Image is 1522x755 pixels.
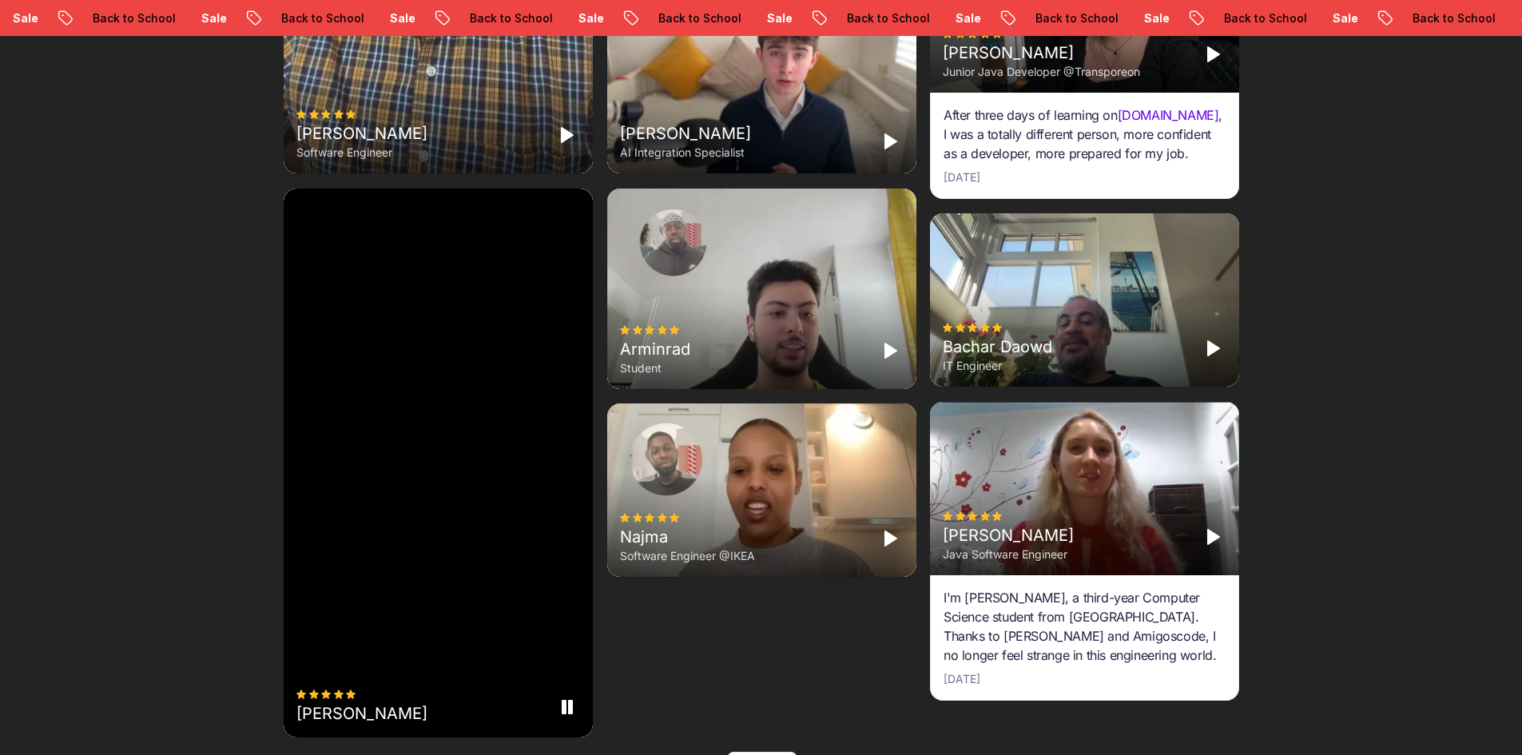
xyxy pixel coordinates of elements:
[377,10,428,26] p: Sale
[1023,10,1131,26] p: Back to School
[943,10,994,26] p: Sale
[1131,10,1182,26] p: Sale
[754,10,805,26] p: Sale
[268,10,377,26] p: Back to School
[80,10,189,26] p: Back to School
[457,10,566,26] p: Back to School
[646,10,754,26] p: Back to School
[1400,10,1508,26] p: Back to School
[1211,10,1320,26] p: Back to School
[189,10,240,26] p: Sale
[566,10,617,26] p: Sale
[1320,10,1371,26] p: Sale
[834,10,943,26] p: Back to School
